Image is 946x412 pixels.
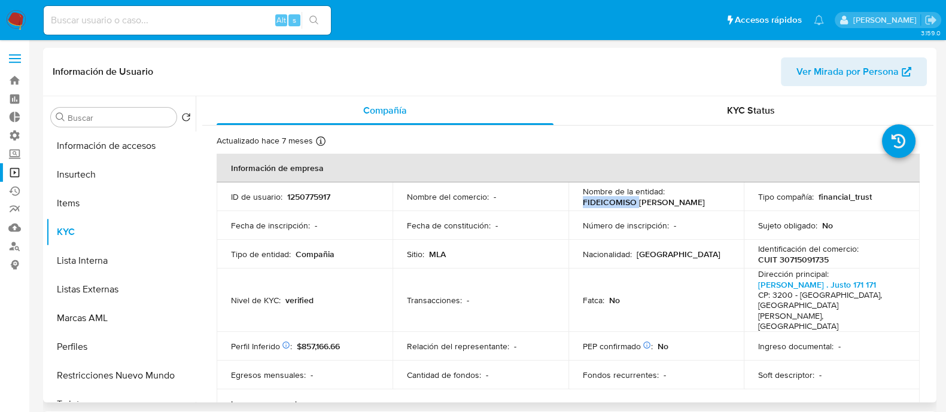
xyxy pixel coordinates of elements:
button: Items [46,189,196,218]
p: Cantidad de fondos : [407,370,481,380]
a: [PERSON_NAME] . Justo 171 171 [758,279,876,291]
p: financial_trust [819,191,872,202]
span: $857,166.66 [297,340,340,352]
p: 1250775917 [287,191,330,202]
input: Buscar usuario o caso... [44,13,331,28]
p: ID de usuario : [231,191,282,202]
p: Número de inscripción : [583,220,669,231]
p: - [664,370,666,380]
span: Alt [276,14,286,26]
p: Sujeto obligado : [758,220,817,231]
p: - [674,220,676,231]
p: Soft descriptor : [758,370,814,380]
p: - [514,341,516,352]
p: - [819,370,822,380]
p: FIDEICOMISO [PERSON_NAME] [583,197,705,207]
p: [GEOGRAPHIC_DATA] [637,249,720,260]
p: No [609,295,620,306]
th: Información de empresa [217,154,920,182]
p: Nombre del comercio : [407,191,489,202]
button: Marcas AML [46,304,196,332]
button: Perfiles [46,332,196,361]
p: - [486,370,488,380]
p: Tipo de entidad : [231,249,291,260]
span: KYC Status [727,103,775,117]
h1: Información de Usuario [53,66,153,78]
p: Ingresos mensuales : [231,398,308,409]
button: KYC [46,218,196,246]
p: Fondos recurrentes : [583,370,659,380]
p: - [838,341,841,352]
span: Compañía [363,103,407,117]
a: Salir [924,14,937,26]
p: - [315,220,317,231]
p: verified [285,295,314,306]
p: yanina.loff@mercadolibre.com [853,14,920,26]
p: Actualizado hace 7 meses [217,135,313,147]
p: Relación del representante : [407,341,509,352]
p: Nombre de la entidad : [583,186,665,197]
p: Fatca : [583,295,604,306]
button: search-icon [302,12,326,29]
a: Notificaciones [814,15,824,25]
span: s [293,14,296,26]
p: - [494,191,496,202]
span: Ver Mirada por Persona [796,57,899,86]
button: Insurtech [46,160,196,189]
p: No [658,341,668,352]
p: - [311,370,313,380]
p: Tipo compañía : [758,191,814,202]
p: Transacciones : [407,295,462,306]
input: Buscar [68,112,172,123]
p: Sitio : [407,249,424,260]
button: Buscar [56,112,65,122]
h4: CP: 3200 - [GEOGRAPHIC_DATA], [GEOGRAPHIC_DATA][PERSON_NAME], [GEOGRAPHIC_DATA] [758,290,901,332]
button: Lista Interna [46,246,196,275]
p: Ingreso documental : [758,341,834,352]
p: Nacionalidad : [583,249,632,260]
p: Dirección principal : [758,268,829,279]
p: - [495,220,498,231]
p: Fecha de constitución : [407,220,491,231]
p: Nivel de KYC : [231,295,281,306]
button: Volver al orden por defecto [181,112,191,126]
p: CUIT 30715091735 [758,254,829,265]
span: Accesos rápidos [735,14,802,26]
button: Listas Externas [46,275,196,304]
p: - [467,295,469,306]
p: PEP confirmado : [583,341,653,352]
button: Restricciones Nuevo Mundo [46,361,196,390]
p: Perfil Inferido : [231,341,292,352]
p: Egresos mensuales : [231,370,306,380]
p: Identificación del comercio : [758,243,859,254]
p: Compañia [296,249,334,260]
p: MLA [429,249,446,260]
button: Ver Mirada por Persona [781,57,927,86]
p: - [312,398,315,409]
p: Fecha de inscripción : [231,220,310,231]
p: No [822,220,833,231]
button: Información de accesos [46,132,196,160]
